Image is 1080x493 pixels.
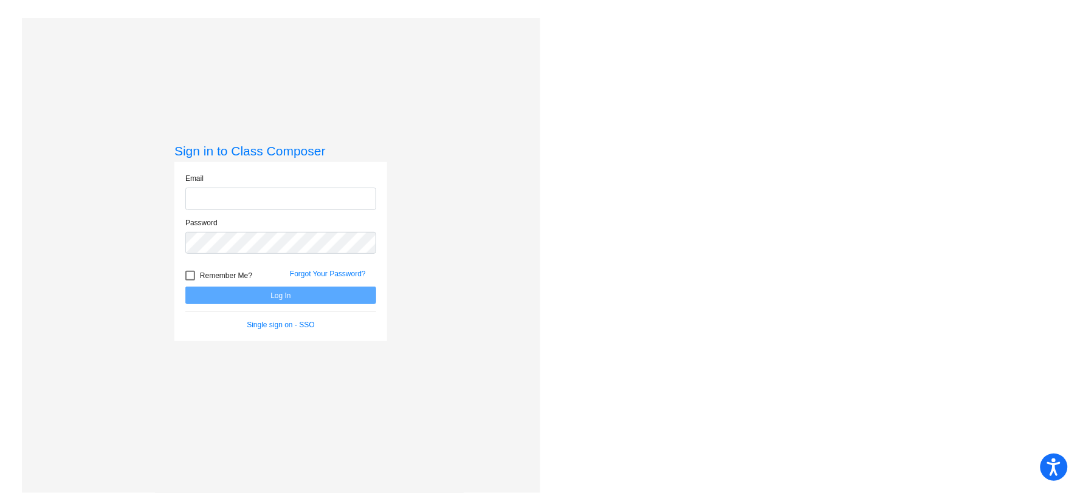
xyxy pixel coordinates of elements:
[185,173,204,184] label: Email
[185,287,376,304] button: Log In
[200,268,252,283] span: Remember Me?
[174,143,387,158] h3: Sign in to Class Composer
[290,270,366,278] a: Forgot Your Password?
[185,217,218,228] label: Password
[247,321,314,329] a: Single sign on - SSO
